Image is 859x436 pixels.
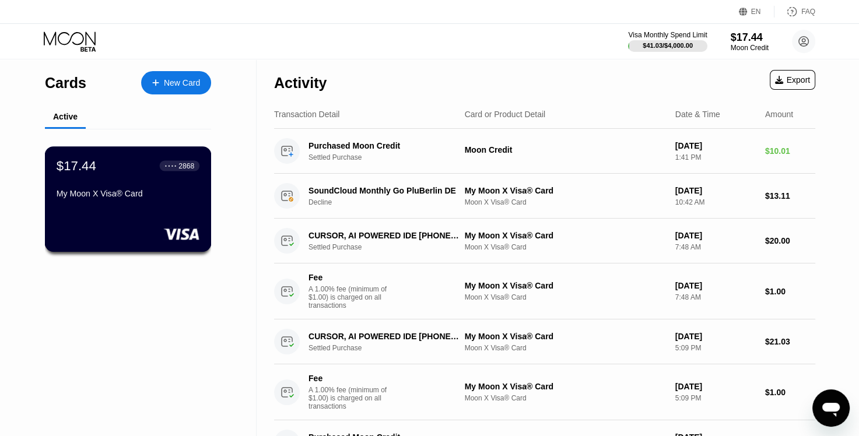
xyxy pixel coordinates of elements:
[178,161,194,170] div: 2868
[308,344,472,352] div: Settled Purchase
[675,153,756,161] div: 1:41 PM
[274,75,327,92] div: Activity
[465,186,666,195] div: My Moon X Visa® Card
[731,31,769,52] div: $17.44Moon Credit
[165,164,177,167] div: ● ● ● ●
[675,332,756,341] div: [DATE]
[731,31,769,44] div: $17.44
[308,141,460,150] div: Purchased Moon Credit
[274,219,815,263] div: CURSOR, AI POWERED IDE [PHONE_NUMBER] USSettled PurchaseMy Moon X Visa® CardMoon X Visa® Card[DAT...
[308,273,390,282] div: Fee
[308,285,396,310] div: A 1.00% fee (minimum of $1.00) is charged on all transactions
[765,388,815,397] div: $1.00
[308,332,460,341] div: CURSOR, AI POWERED IDE [PHONE_NUMBER] US
[801,8,815,16] div: FAQ
[274,110,339,119] div: Transaction Detail
[465,293,666,301] div: Moon X Visa® Card
[775,75,810,85] div: Export
[53,112,78,121] div: Active
[465,145,666,154] div: Moon Credit
[308,374,390,383] div: Fee
[274,129,815,174] div: Purchased Moon CreditSettled PurchaseMoon Credit[DATE]1:41 PM$10.01
[675,110,720,119] div: Date & Time
[465,332,666,341] div: My Moon X Visa® Card
[765,191,815,201] div: $13.11
[57,158,96,173] div: $17.44
[751,8,761,16] div: EN
[308,386,396,410] div: A 1.00% fee (minimum of $1.00) is charged on all transactions
[274,319,815,364] div: CURSOR, AI POWERED IDE [PHONE_NUMBER] USSettled PurchaseMy Moon X Visa® CardMoon X Visa® Card[DAT...
[675,141,756,150] div: [DATE]
[164,78,200,88] div: New Card
[465,231,666,240] div: My Moon X Visa® Card
[675,382,756,391] div: [DATE]
[774,6,815,17] div: FAQ
[465,344,666,352] div: Moon X Visa® Card
[628,31,707,52] div: Visa Monthly Spend Limit$41.03/$4,000.00
[141,71,211,94] div: New Card
[765,337,815,346] div: $21.03
[675,344,756,352] div: 5:09 PM
[465,394,666,402] div: Moon X Visa® Card
[765,146,815,156] div: $10.01
[465,198,666,206] div: Moon X Visa® Card
[308,186,460,195] div: SoundCloud Monthly Go PluBerlin DE
[675,231,756,240] div: [DATE]
[274,364,815,420] div: FeeA 1.00% fee (minimum of $1.00) is charged on all transactionsMy Moon X Visa® CardMoon X Visa® ...
[770,70,815,90] div: Export
[675,394,756,402] div: 5:09 PM
[643,42,693,49] div: $41.03 / $4,000.00
[45,147,211,251] div: $17.44● ● ● ●2868My Moon X Visa® Card
[731,44,769,52] div: Moon Credit
[675,186,756,195] div: [DATE]
[308,243,472,251] div: Settled Purchase
[308,153,472,161] div: Settled Purchase
[765,236,815,245] div: $20.00
[465,243,666,251] div: Moon X Visa® Card
[628,31,707,39] div: Visa Monthly Spend Limit
[812,389,850,427] iframe: Кнопка запуска окна обмена сообщениями
[675,281,756,290] div: [DATE]
[675,243,756,251] div: 7:48 AM
[274,174,815,219] div: SoundCloud Monthly Go PluBerlin DEDeclineMy Moon X Visa® CardMoon X Visa® Card[DATE]10:42 AM$13.11
[739,6,774,17] div: EN
[465,110,546,119] div: Card or Product Detail
[274,263,815,319] div: FeeA 1.00% fee (minimum of $1.00) is charged on all transactionsMy Moon X Visa® CardMoon X Visa® ...
[765,287,815,296] div: $1.00
[675,198,756,206] div: 10:42 AM
[308,198,472,206] div: Decline
[45,75,86,92] div: Cards
[465,382,666,391] div: My Moon X Visa® Card
[57,189,199,198] div: My Moon X Visa® Card
[675,293,756,301] div: 7:48 AM
[765,110,793,119] div: Amount
[308,231,460,240] div: CURSOR, AI POWERED IDE [PHONE_NUMBER] US
[465,281,666,290] div: My Moon X Visa® Card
